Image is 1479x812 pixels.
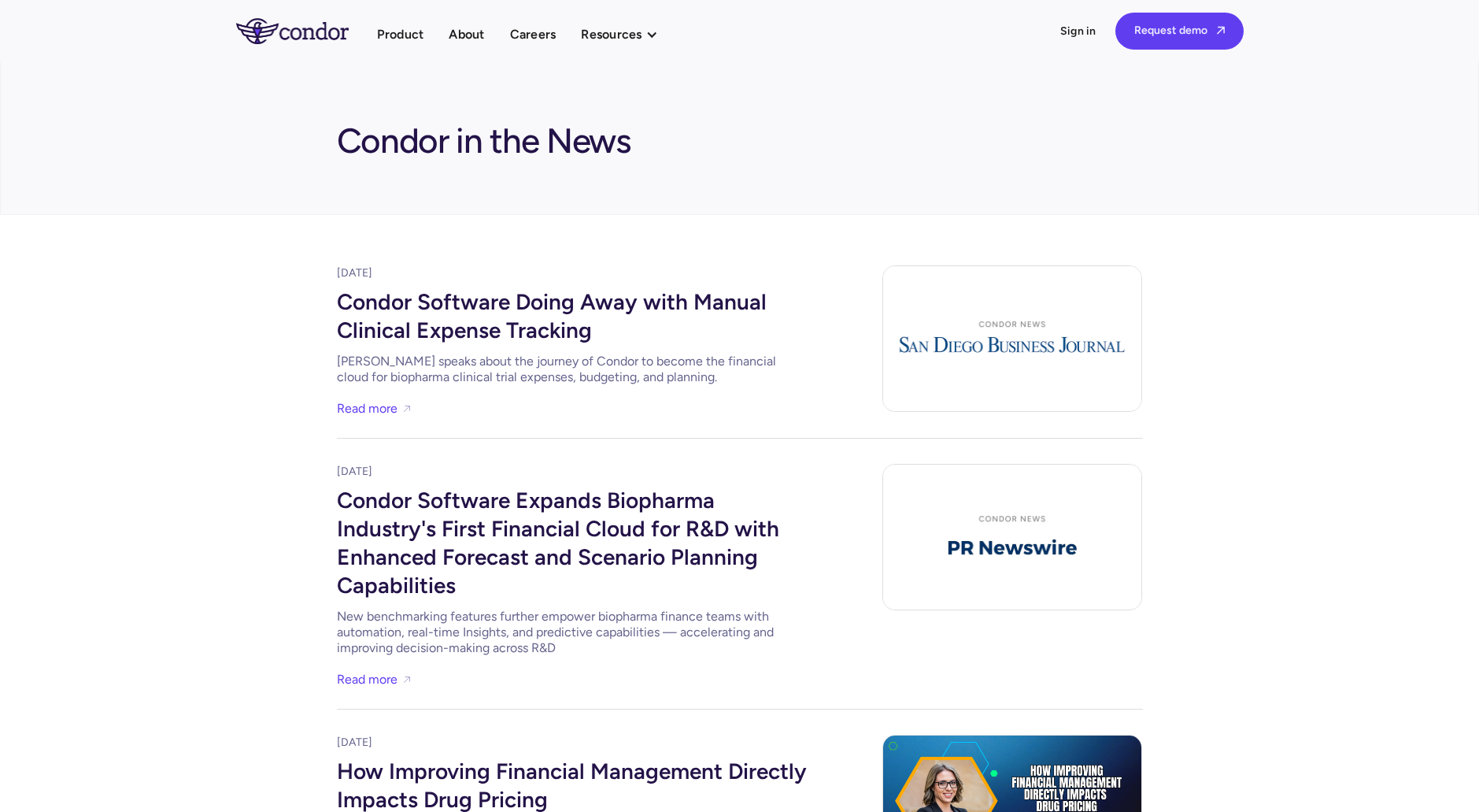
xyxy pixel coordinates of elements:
div: Resources [581,24,673,45]
span:  [1217,25,1225,35]
a: About [449,24,484,45]
a: Read more [337,669,397,690]
a: Sign in [1060,24,1096,39]
div: [PERSON_NAME] speaks about the journey of Condor to become the financial cloud for biopharma clin... [337,354,809,385]
a: Condor Software Doing Away with Manual Clinical Expense Tracking[PERSON_NAME] speaks about the jo... [337,281,809,385]
a: Request demo [1115,13,1244,50]
div: [DATE] [337,265,809,281]
div: Resources [581,24,642,45]
div: New benchmarking features further empower biopharma finance teams with automation, real-time Insi... [337,609,809,656]
a: Read more [337,398,397,419]
a: Product [377,24,424,45]
div: Condor Software Expands Biopharma Industry's First Financial Cloud for R&D with Enhanced Forecast... [337,480,809,603]
a: Condor Software Expands Biopharma Industry's First Financial Cloud for R&D with Enhanced Forecast... [337,480,809,656]
div: [DATE] [337,735,809,751]
a: home [236,18,377,43]
div: Condor Software Doing Away with Manual Clinical Expense Tracking [337,281,809,347]
h1: Condor in the News [337,113,631,163]
div: [DATE] [337,464,809,480]
a: Careers [510,24,556,45]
